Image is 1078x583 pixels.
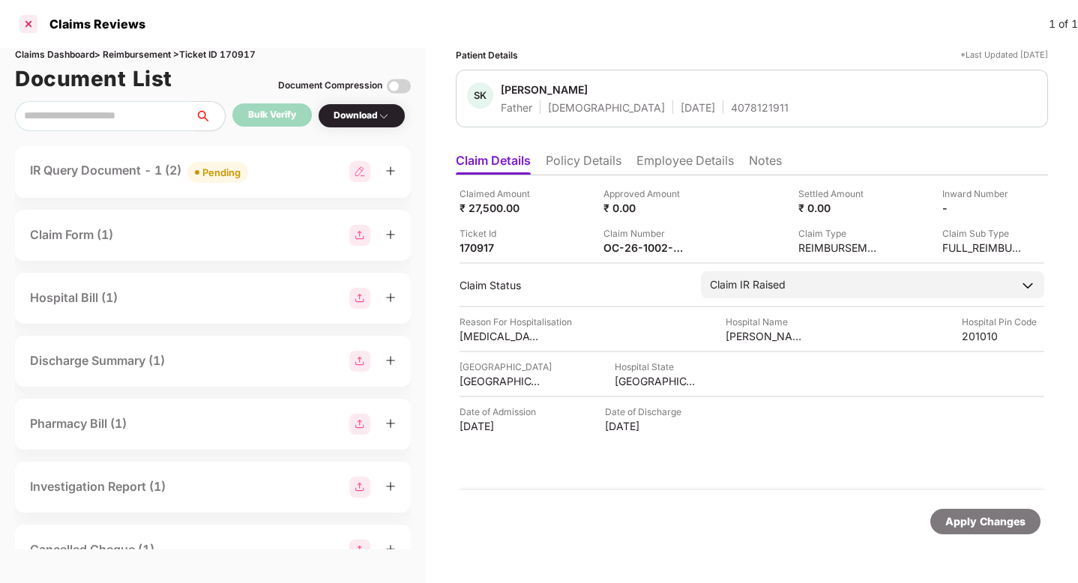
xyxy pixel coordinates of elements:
[248,108,296,122] div: Bulk Verify
[945,513,1026,530] div: Apply Changes
[15,48,411,62] div: Claims Dashboard > Reimbursement > Ticket ID 170917
[385,229,396,240] span: plus
[467,82,493,109] div: SK
[349,288,370,309] img: svg+xml;base64,PHN2ZyBpZD0iR3JvdXBfMjg4MTMiIGRhdGEtbmFtZT0iR3JvdXAgMjg4MTMiIHhtbG5zPSJodHRwOi8vd3...
[349,161,370,182] img: svg+xml;base64,PHN2ZyB3aWR0aD0iMjgiIGhlaWdodD0iMjgiIHZpZXdCb3g9IjAgMCAyOCAyOCIgZmlsbD0ibm9uZSIgeG...
[460,419,542,433] div: [DATE]
[456,153,531,175] li: Claim Details
[40,16,145,31] div: Claims Reviews
[15,62,172,95] h1: Document List
[798,226,881,241] div: Claim Type
[615,374,697,388] div: [GEOGRAPHIC_DATA]
[960,48,1048,62] div: *Last Updated [DATE]
[603,241,686,255] div: OC-26-1002-8403-00434875
[731,100,789,115] div: 4078121911
[460,374,542,388] div: [GEOGRAPHIC_DATA]
[460,241,542,255] div: 170917
[710,277,786,293] div: Claim IR Raised
[349,414,370,435] img: svg+xml;base64,PHN2ZyBpZD0iR3JvdXBfMjg4MTMiIGRhdGEtbmFtZT0iR3JvdXAgMjg4MTMiIHhtbG5zPSJodHRwOi8vd3...
[460,226,542,241] div: Ticket Id
[501,100,532,115] div: Father
[942,241,1025,255] div: FULL_REIMBURSEMENT
[460,329,542,343] div: [MEDICAL_DATA]
[30,289,118,307] div: Hospital Bill (1)
[460,405,542,419] div: Date of Admission
[726,315,808,329] div: Hospital Name
[349,351,370,372] img: svg+xml;base64,PHN2ZyBpZD0iR3JvdXBfMjg4MTMiIGRhdGEtbmFtZT0iR3JvdXAgMjg4MTMiIHhtbG5zPSJodHRwOi8vd3...
[726,329,808,343] div: [PERSON_NAME][GEOGRAPHIC_DATA]
[460,315,572,329] div: Reason For Hospitalisation
[962,329,1044,343] div: 201010
[30,477,166,496] div: Investigation Report (1)
[636,153,734,175] li: Employee Details
[942,201,1025,215] div: -
[30,540,154,559] div: Cancelled Cheque (1)
[942,187,1025,201] div: Inward Number
[460,278,686,292] div: Claim Status
[681,100,715,115] div: [DATE]
[548,100,665,115] div: [DEMOGRAPHIC_DATA]
[194,101,226,131] button: search
[194,110,225,122] span: search
[460,360,552,374] div: [GEOGRAPHIC_DATA]
[615,360,697,374] div: Hospital State
[605,419,687,433] div: [DATE]
[334,109,390,123] div: Download
[501,82,588,97] div: [PERSON_NAME]
[603,201,686,215] div: ₹ 0.00
[385,418,396,429] span: plus
[605,405,687,419] div: Date of Discharge
[460,201,542,215] div: ₹ 27,500.00
[1049,16,1078,32] div: 1 of 1
[385,166,396,176] span: plus
[30,161,248,183] div: IR Query Document - 1 (2)
[942,226,1025,241] div: Claim Sub Type
[349,540,370,561] img: svg+xml;base64,PHN2ZyBpZD0iR3JvdXBfMjg4MTMiIGRhdGEtbmFtZT0iR3JvdXAgMjg4MTMiIHhtbG5zPSJodHRwOi8vd3...
[603,187,686,201] div: Approved Amount
[385,355,396,366] span: plus
[385,292,396,303] span: plus
[749,153,782,175] li: Notes
[456,48,518,62] div: Patient Details
[798,241,881,255] div: REIMBURSEMENT
[30,226,113,244] div: Claim Form (1)
[385,481,396,492] span: plus
[349,225,370,246] img: svg+xml;base64,PHN2ZyBpZD0iR3JvdXBfMjg4MTMiIGRhdGEtbmFtZT0iR3JvdXAgMjg4MTMiIHhtbG5zPSJodHRwOi8vd3...
[378,110,390,122] img: svg+xml;base64,PHN2ZyBpZD0iRHJvcGRvd24tMzJ4MzIiIHhtbG5zPSJodHRwOi8vd3d3LnczLm9yZy8yMDAwL3N2ZyIgd2...
[603,226,686,241] div: Claim Number
[278,79,382,93] div: Document Compression
[349,477,370,498] img: svg+xml;base64,PHN2ZyBpZD0iR3JvdXBfMjg4MTMiIGRhdGEtbmFtZT0iR3JvdXAgMjg4MTMiIHhtbG5zPSJodHRwOi8vd3...
[546,153,621,175] li: Policy Details
[202,165,241,180] div: Pending
[387,74,411,98] img: svg+xml;base64,PHN2ZyBpZD0iVG9nZ2xlLTMyeDMyIiB4bWxucz0iaHR0cDovL3d3dy53My5vcmcvMjAwMC9zdmciIHdpZH...
[798,201,881,215] div: ₹ 0.00
[1020,278,1035,293] img: downArrowIcon
[460,187,542,201] div: Claimed Amount
[798,187,881,201] div: Settled Amount
[385,544,396,555] span: plus
[962,315,1044,329] div: Hospital Pin Code
[30,351,165,370] div: Discharge Summary (1)
[30,414,127,433] div: Pharmacy Bill (1)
